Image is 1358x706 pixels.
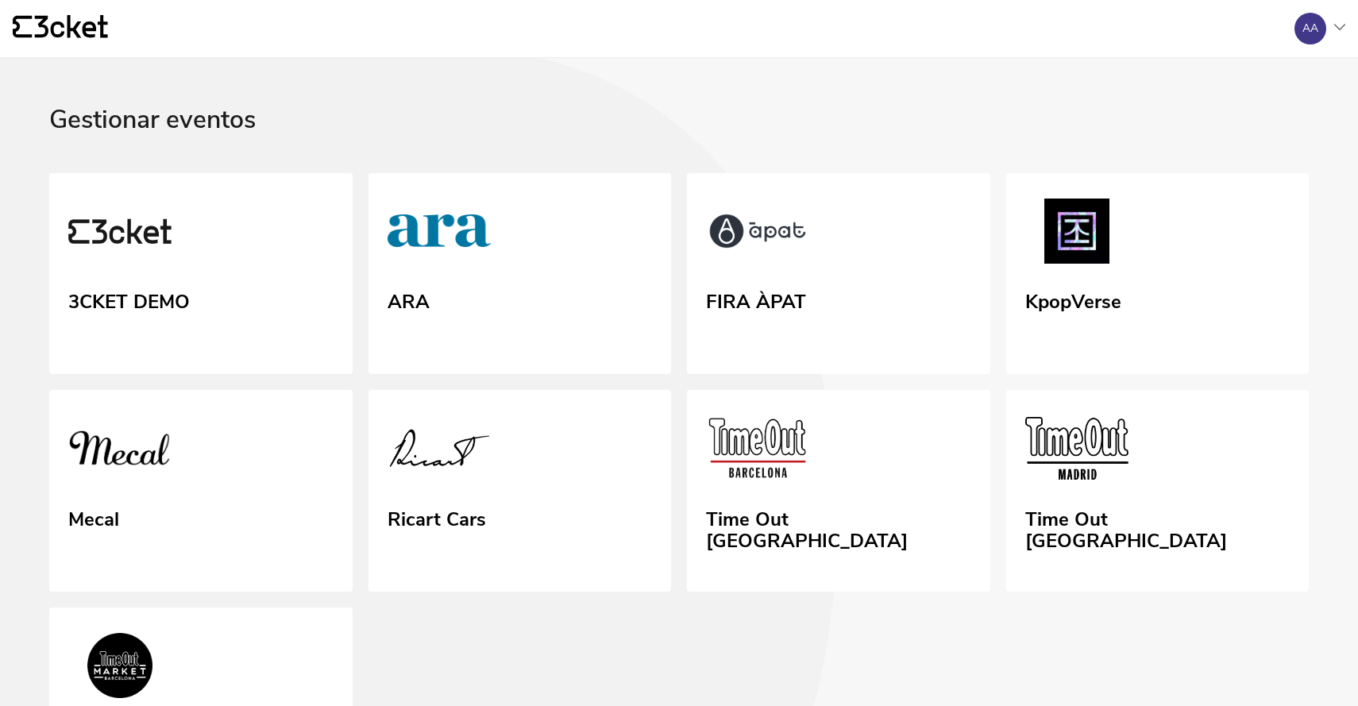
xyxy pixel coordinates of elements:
[1025,415,1128,487] img: Time Out Madrid
[388,415,491,487] img: Ricart Cars
[1006,173,1310,375] a: KpopVerse KpopVerse
[49,173,353,375] a: 3CKET DEMO 3CKET DEMO
[388,285,430,314] div: ARA
[68,285,190,314] div: 3CKET DEMO
[49,390,353,592] a: Mecal Mecal
[68,503,119,531] div: Mecal
[1025,503,1290,553] div: Time Out [GEOGRAPHIC_DATA]
[1025,285,1121,314] div: KpopVerse
[13,15,108,42] a: {' '}
[706,415,809,487] img: Time Out Barcelona
[706,199,809,270] img: FIRA ÀPAT
[368,173,672,375] a: ARA ARA
[706,503,971,553] div: Time Out [GEOGRAPHIC_DATA]
[68,633,172,704] img: Time Out Market Barcelona
[1302,22,1318,35] div: AA
[388,199,491,270] img: ARA
[1006,390,1310,592] a: Time Out Madrid Time Out [GEOGRAPHIC_DATA]
[1025,199,1128,270] img: KpopVerse
[687,390,990,592] a: Time Out Barcelona Time Out [GEOGRAPHIC_DATA]
[68,415,172,487] img: Mecal
[49,106,1309,173] div: Gestionar eventos
[687,173,990,375] a: FIRA ÀPAT FIRA ÀPAT
[13,16,32,38] g: {' '}
[368,390,672,592] a: Ricart Cars Ricart Cars
[68,199,172,270] img: 3CKET DEMO
[388,503,486,531] div: Ricart Cars
[706,285,806,314] div: FIRA ÀPAT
